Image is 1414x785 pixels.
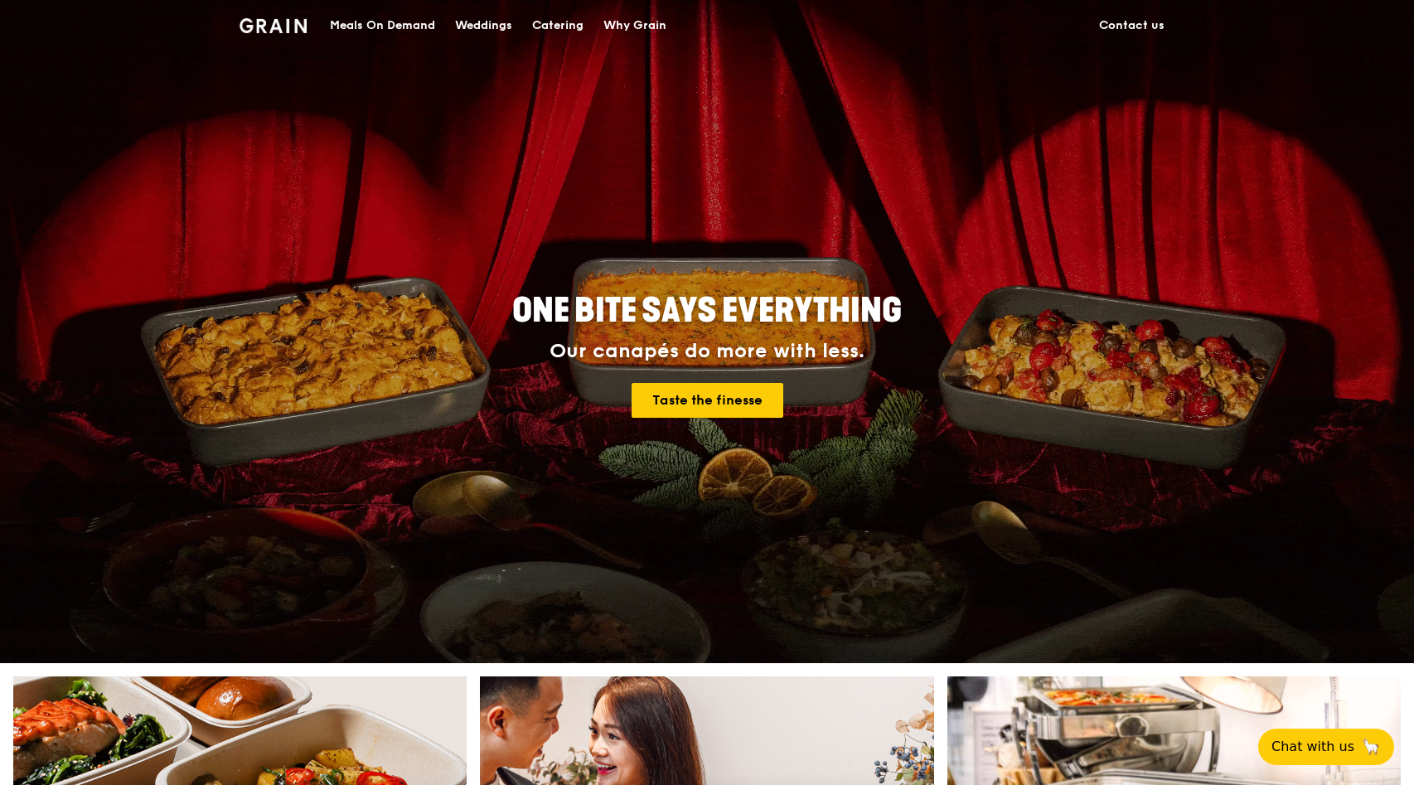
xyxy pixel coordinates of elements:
a: Contact us [1089,1,1174,51]
a: Weddings [445,1,522,51]
a: Catering [522,1,593,51]
span: 🦙 [1361,737,1381,757]
div: Catering [532,1,584,51]
div: Why Grain [603,1,666,51]
span: Chat with us [1271,737,1354,757]
button: Chat with us🦙 [1258,729,1394,765]
div: Meals On Demand [330,1,435,51]
div: Weddings [455,1,512,51]
img: Grain [240,18,307,33]
a: Why Grain [593,1,676,51]
span: ONE BITE SAYS EVERYTHING [512,291,902,331]
div: Our canapés do more with less. [409,340,1005,363]
a: Taste the finesse [632,383,783,418]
